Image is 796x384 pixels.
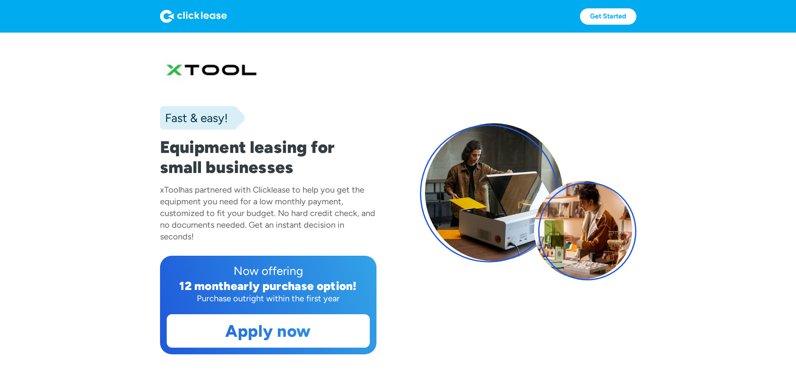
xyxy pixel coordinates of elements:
[580,8,636,25] a: Get Started
[160,185,180,195] div: xTool
[167,315,369,347] a: Apply now
[160,109,228,126] div: Fast & easy!
[167,292,370,304] div: Purchase outright within the first year
[160,137,376,177] h1: Equipment leasing for small businesses
[160,185,375,242] div: has partnered with Clicklease to help you get the equipment you need for a low monthly payment, c...
[231,279,357,293] div: early purchase option!
[167,262,370,279] div: Now offering
[179,279,231,293] div: 12 month
[160,10,227,23] img: Logo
